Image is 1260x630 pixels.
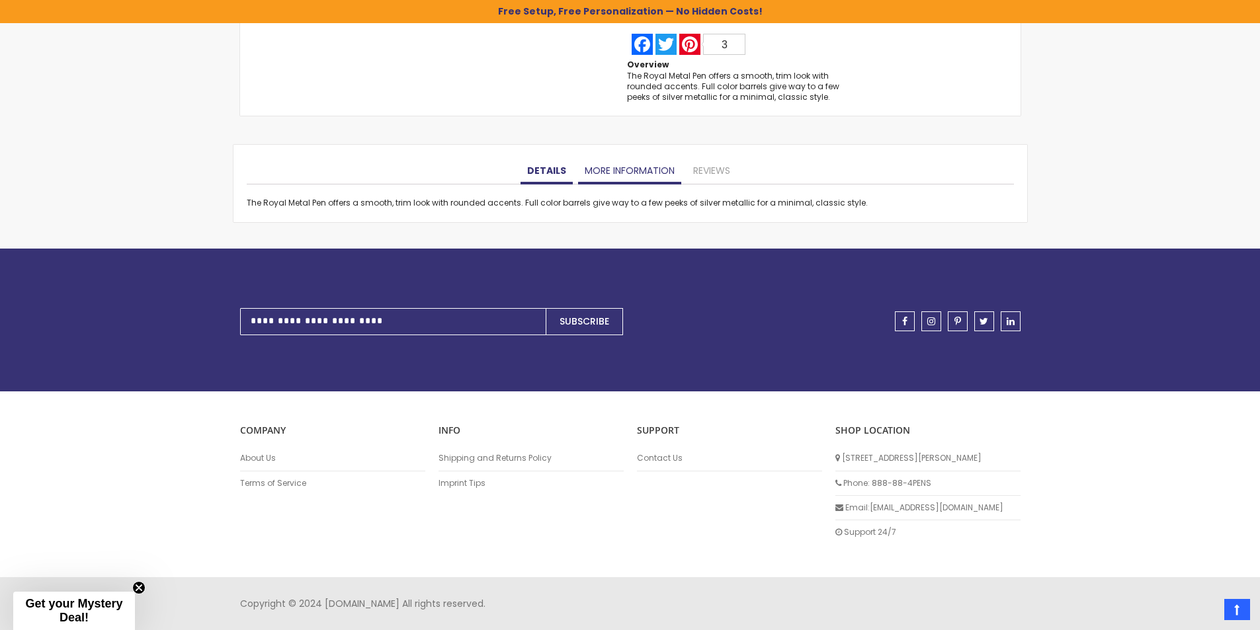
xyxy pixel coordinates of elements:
p: INFO [439,424,624,437]
button: Subscribe [546,308,623,335]
span: Subscribe [560,315,609,328]
a: Imprint Tips [439,478,624,489]
div: The Royal Metal Pen offers a smooth, trim look with rounded accents. Full color barrels give way ... [627,71,847,103]
li: Support 24/7 [835,520,1021,544]
span: linkedin [1007,317,1015,326]
strong: Overview [627,59,669,70]
a: Contact Us [637,453,822,463]
span: instagram [927,317,935,326]
a: About Us [240,453,425,463]
li: [STREET_ADDRESS][PERSON_NAME] [835,446,1021,471]
a: Twitter [654,34,678,55]
span: Copyright © 2024 [DOMAIN_NAME] All rights reserved. [240,597,485,610]
a: Reviews [687,158,737,184]
p: Support [637,424,822,437]
p: COMPANY [240,424,425,437]
a: pinterest [948,311,968,331]
a: Terms of Service [240,478,425,489]
a: More Information [578,158,681,184]
a: instagram [921,311,941,331]
span: Get your Mystery Deal! [25,597,122,624]
span: pinterest [954,317,961,326]
a: Details [521,158,573,184]
a: facebook [895,311,915,331]
li: Phone: 888-88-4PENS [835,471,1021,496]
span: 3 [722,39,728,50]
a: Shipping and Returns Policy [439,453,624,463]
div: Get your Mystery Deal!Close teaser [13,592,135,630]
a: linkedin [1001,311,1021,331]
a: twitter [974,311,994,331]
div: The Royal Metal Pen offers a smooth, trim look with rounded accents. Full color barrels give way ... [247,198,1014,208]
a: Pinterest3 [678,34,747,55]
span: facebook [902,317,907,326]
button: Close teaser [132,581,146,594]
li: Email: [EMAIL_ADDRESS][DOMAIN_NAME] [835,496,1021,520]
a: Facebook [630,34,654,55]
p: SHOP LOCATION [835,424,1021,437]
span: twitter [980,317,988,326]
